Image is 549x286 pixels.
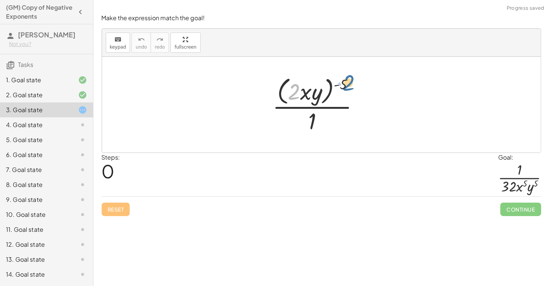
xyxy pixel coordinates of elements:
[136,44,147,50] span: undo
[175,44,196,50] span: fullscreen
[170,33,200,53] button: fullscreen
[6,76,66,84] div: 1. Goal state
[78,270,87,279] i: Task not started.
[6,255,66,264] div: 13. Goal state
[78,180,87,189] i: Task not started.
[6,120,66,129] div: 4. Goal state
[78,255,87,264] i: Task not started.
[132,33,151,53] button: undoundo
[78,225,87,234] i: Task not started.
[78,240,87,249] i: Task not started.
[6,210,66,219] div: 10. Goal state
[18,61,33,68] span: Tasks
[78,165,87,174] i: Task not started.
[498,153,541,162] div: Goal:
[78,76,87,84] i: Task finished and correct.
[156,35,163,44] i: redo
[507,4,545,12] span: Progress saved
[6,180,66,189] div: 8. Goal state
[6,225,66,234] div: 11. Goal state
[155,44,165,50] span: redo
[78,210,87,219] i: Task not started.
[6,3,74,21] h4: (GM) Copy of Negative Exponents
[6,165,66,174] div: 7. Goal state
[102,160,115,182] span: 0
[78,105,87,114] i: Task started.
[114,35,121,44] i: keyboard
[6,195,66,204] div: 9. Goal state
[6,135,66,144] div: 5. Goal state
[18,30,75,39] span: [PERSON_NAME]
[78,150,87,159] i: Task not started.
[110,44,126,50] span: keypad
[6,150,66,159] div: 6. Goal state
[102,153,120,161] label: Steps:
[6,270,66,279] div: 14. Goal state
[6,90,66,99] div: 2. Goal state
[78,90,87,99] i: Task finished and correct.
[78,120,87,129] i: Task not started.
[6,240,66,249] div: 12. Goal state
[138,35,145,44] i: undo
[6,105,66,114] div: 3. Goal state
[102,14,541,22] p: Make the expression match the goal!
[78,195,87,204] i: Task not started.
[9,40,87,48] div: Not you?
[78,135,87,144] i: Task not started.
[151,33,169,53] button: redoredo
[106,33,130,53] button: keyboardkeypad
